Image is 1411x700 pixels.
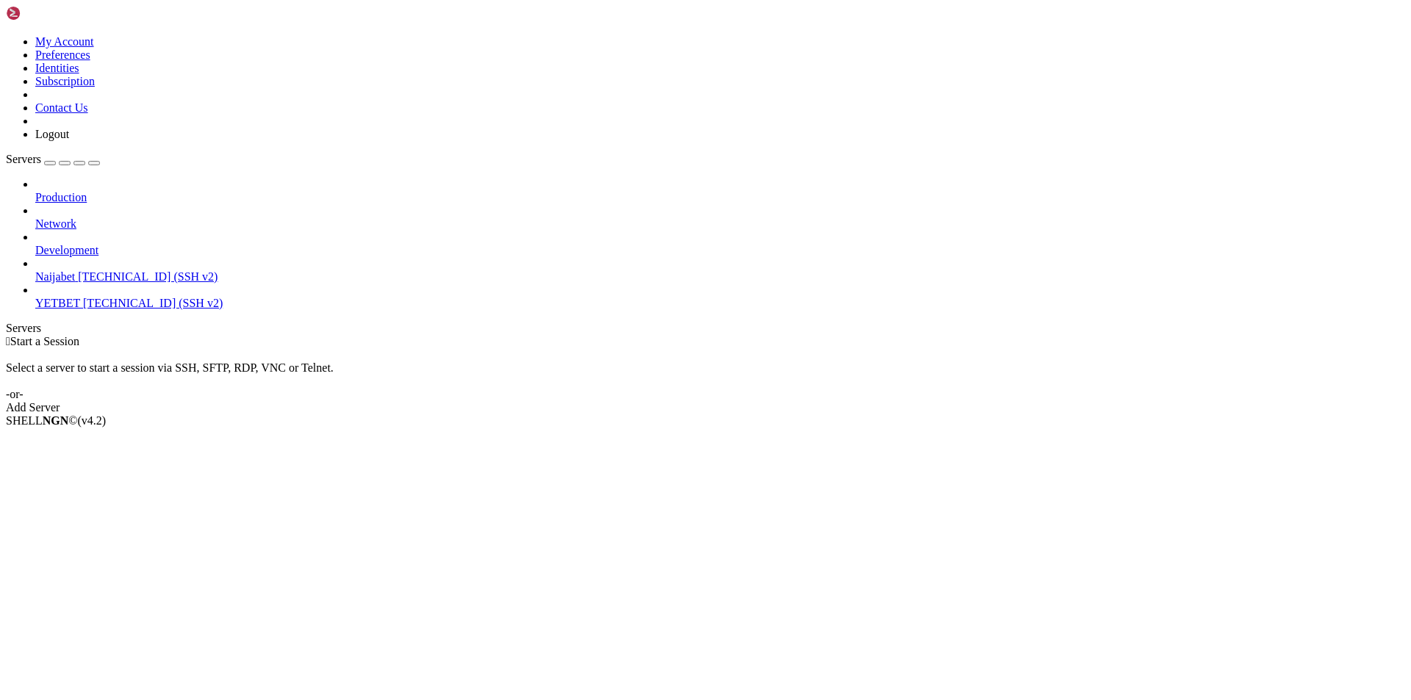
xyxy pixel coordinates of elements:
a: Preferences [35,48,90,61]
span: Start a Session [10,335,79,347]
div: Servers [6,322,1405,335]
span: Servers [6,153,41,165]
span: [TECHNICAL_ID] (SSH v2) [78,270,218,283]
span: Production [35,191,87,203]
li: Naijabet [TECHNICAL_ID] (SSH v2) [35,257,1405,284]
a: Contact Us [35,101,88,114]
li: Network [35,204,1405,231]
a: Network [35,217,1405,231]
li: Production [35,178,1405,204]
img: Shellngn [6,6,90,21]
span: Naijabet [35,270,75,283]
a: Development [35,244,1405,257]
div: Add Server [6,401,1405,414]
li: YETBET [TECHNICAL_ID] (SSH v2) [35,284,1405,310]
a: Logout [35,128,69,140]
span: Development [35,244,98,256]
div: Select a server to start a session via SSH, SFTP, RDP, VNC or Telnet. -or- [6,348,1405,401]
a: Identities [35,62,79,74]
a: Subscription [35,75,95,87]
a: YETBET [TECHNICAL_ID] (SSH v2) [35,297,1405,310]
a: My Account [35,35,94,48]
a: Servers [6,153,100,165]
li: Development [35,231,1405,257]
a: Naijabet [TECHNICAL_ID] (SSH v2) [35,270,1405,284]
span: SHELL © [6,414,106,427]
span:  [6,335,10,347]
span: YETBET [35,297,80,309]
span: [TECHNICAL_ID] (SSH v2) [83,297,223,309]
span: 4.2.0 [78,414,107,427]
span: Network [35,217,76,230]
a: Production [35,191,1405,204]
b: NGN [43,414,69,427]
